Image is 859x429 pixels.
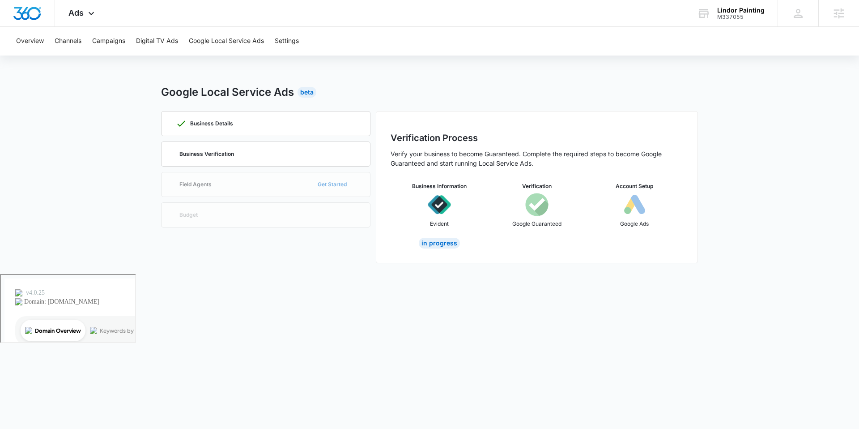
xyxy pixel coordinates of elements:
[623,193,646,216] img: icon-googleAds-b.svg
[717,14,765,20] div: account id
[620,220,649,228] p: Google Ads
[92,27,125,56] button: Campaigns
[189,27,264,56] button: Google Local Service Ads
[190,121,233,126] p: Business Details
[430,220,449,228] p: Evident
[525,193,549,216] img: icon-googleGuaranteed.svg
[68,8,84,17] span: Ads
[161,111,370,136] a: Business Details
[16,27,44,56] button: Overview
[14,14,21,21] img: logo_orange.svg
[23,23,98,30] div: Domain: [DOMAIN_NAME]
[24,52,31,59] img: tab_domain_overview_orange.svg
[25,14,44,21] div: v 4.0.25
[34,53,80,59] div: Domain Overview
[298,87,316,98] div: Beta
[419,238,460,249] div: In Progress
[717,7,765,14] div: account name
[275,27,299,56] button: Settings
[136,27,178,56] button: Digital TV Ads
[99,53,151,59] div: Keywords by Traffic
[161,84,294,100] h2: Google Local Service Ads
[391,131,683,145] h2: Verification Process
[391,149,683,168] p: Verify your business to become Guaranteed. Complete the required steps to become Google Guarantee...
[522,182,552,190] h3: Verification
[55,27,81,56] button: Channels
[512,220,561,228] p: Google Guaranteed
[161,142,370,167] a: Business Verification
[616,182,653,190] h3: Account Setup
[14,23,21,30] img: website_grey.svg
[412,182,467,190] h3: Business Information
[428,193,451,216] img: icon-evident.svg
[89,52,96,59] img: tab_keywords_by_traffic_grey.svg
[179,151,234,157] p: Business Verification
